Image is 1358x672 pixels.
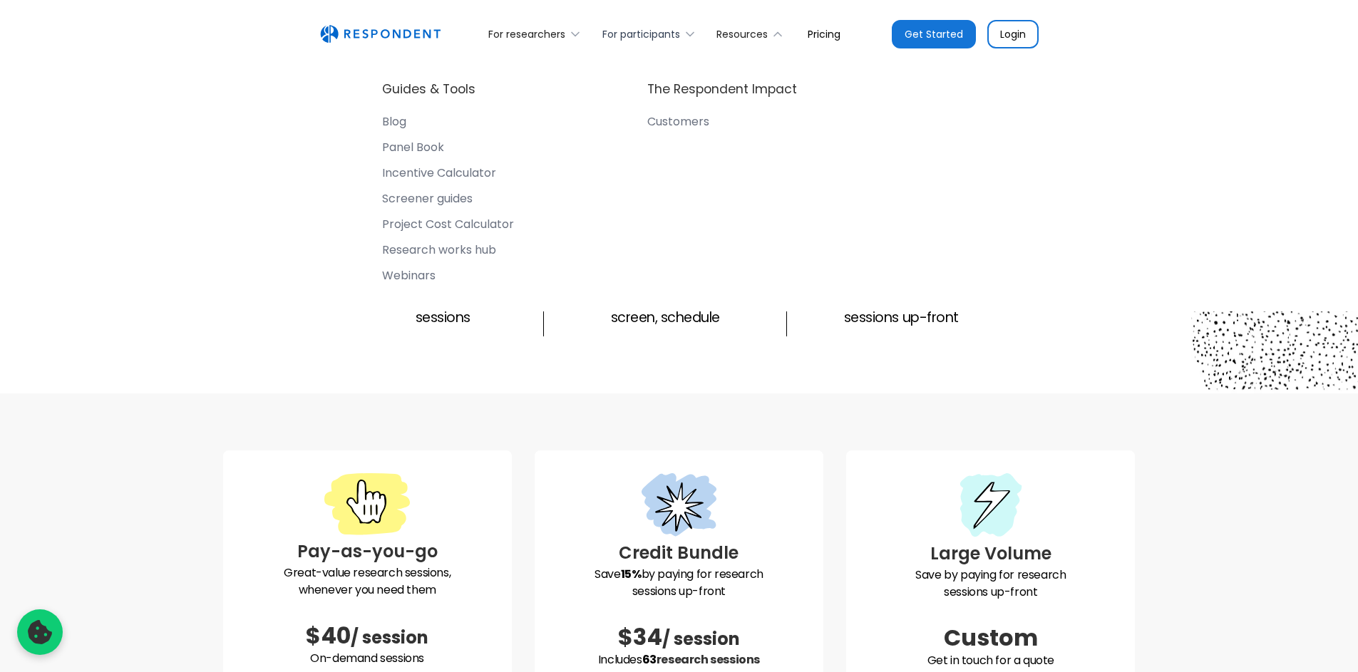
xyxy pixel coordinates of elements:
[351,626,428,649] span: / session
[382,115,406,129] div: Blog
[618,621,662,653] span: $34
[602,27,680,41] div: For participants
[621,566,642,582] strong: 15%
[382,192,514,212] a: Screener guides
[796,17,852,51] a: Pricing
[382,166,514,186] a: Incentive Calculator
[858,541,1123,567] h3: Large Volume
[594,17,708,51] div: For participants
[647,115,797,135] a: Customers
[382,81,475,98] h4: Guides & Tools
[320,25,441,43] a: home
[662,627,740,651] span: / session
[657,651,760,668] span: research sessions
[382,140,514,160] a: Panel Book
[488,27,565,41] div: For researchers
[546,540,812,566] h3: Credit Bundle
[642,651,657,668] span: 63
[382,269,514,289] a: Webinars
[235,564,500,599] p: Great-value research sessions, whenever you need them
[382,243,514,263] a: Research works hub
[546,566,812,600] p: Save by paying for research sessions up-front
[944,621,1038,653] span: Custom
[382,115,514,135] a: Blog
[235,650,500,667] p: On-demand sessions
[892,20,976,48] a: Get Started
[858,567,1123,601] p: Save by paying for research sessions up-front
[480,17,594,51] div: For researchers
[546,651,812,668] p: Includes
[382,217,514,232] div: Project Cost Calculator
[382,269,436,283] div: Webinars
[320,25,441,43] img: Untitled UI logotext
[716,27,768,41] div: Resources
[382,243,496,257] div: Research works hub
[382,217,514,237] a: Project Cost Calculator
[306,619,351,651] span: $40
[987,20,1039,48] a: Login
[647,81,797,98] h4: The Respondent Impact
[709,17,796,51] div: Resources
[647,115,709,129] div: Customers
[382,166,496,180] div: Incentive Calculator
[235,539,500,564] h3: Pay-as-you-go
[858,652,1123,669] p: Get in touch for a quote
[382,140,444,155] div: Panel Book
[382,192,473,206] div: Screener guides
